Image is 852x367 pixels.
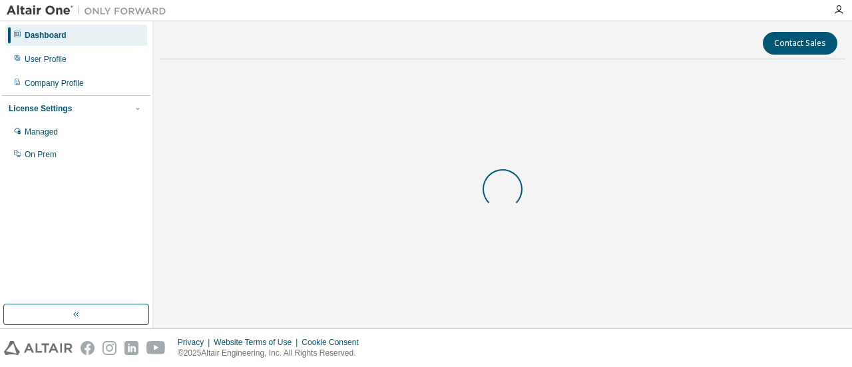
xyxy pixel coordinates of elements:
[302,337,366,348] div: Cookie Consent
[81,341,95,355] img: facebook.svg
[9,103,72,114] div: License Settings
[25,78,84,89] div: Company Profile
[146,341,166,355] img: youtube.svg
[178,337,214,348] div: Privacy
[7,4,173,17] img: Altair One
[103,341,116,355] img: instagram.svg
[763,32,837,55] button: Contact Sales
[25,54,67,65] div: User Profile
[214,337,302,348] div: Website Terms of Use
[25,149,57,160] div: On Prem
[4,341,73,355] img: altair_logo.svg
[178,348,367,359] p: © 2025 Altair Engineering, Inc. All Rights Reserved.
[25,127,58,137] div: Managed
[25,30,67,41] div: Dashboard
[124,341,138,355] img: linkedin.svg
